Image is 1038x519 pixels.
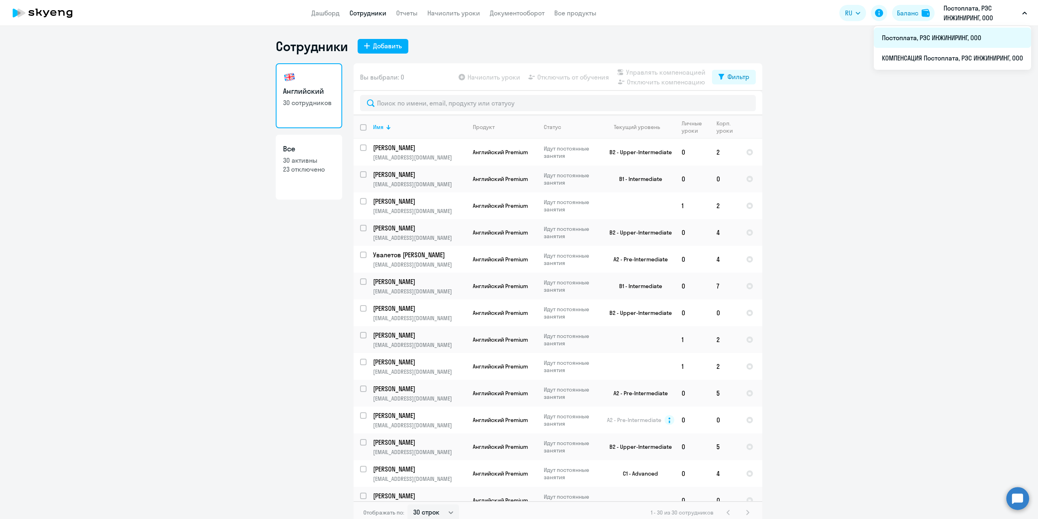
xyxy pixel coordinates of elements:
div: Добавить [373,41,402,51]
input: Поиск по имени, email, продукту или статусу [360,95,756,111]
td: 0 [710,166,740,192]
a: [PERSON_NAME] [373,411,466,420]
span: Английский Premium [473,470,528,477]
td: 0 [710,407,740,433]
button: Добавить [358,39,408,54]
p: [EMAIL_ADDRESS][DOMAIN_NAME] [373,475,466,482]
td: 5 [710,433,740,460]
div: Корп. уроки [716,120,733,134]
td: 2 [710,192,740,219]
p: [EMAIL_ADDRESS][DOMAIN_NAME] [373,181,466,188]
div: Текущий уровень [614,123,660,131]
p: [PERSON_NAME] [373,491,465,500]
p: [EMAIL_ADDRESS][DOMAIN_NAME] [373,395,466,402]
a: [PERSON_NAME] [373,170,466,179]
td: 2 [710,353,740,380]
p: [PERSON_NAME] [373,331,465,340]
span: Английский Premium [473,202,528,209]
p: Идут постоянные занятия [544,306,599,320]
a: Все продукты [554,9,596,17]
div: Корп. уроки [716,120,739,134]
p: [EMAIL_ADDRESS][DOMAIN_NAME] [373,448,466,456]
h3: Все [283,144,335,154]
a: [PERSON_NAME] [373,304,466,313]
p: [PERSON_NAME] [373,224,465,233]
a: [PERSON_NAME] [373,438,466,447]
a: [PERSON_NAME] [373,465,466,474]
div: Баланс [897,8,918,18]
td: 0 [675,299,710,326]
p: Постоплата, РЭС ИНЖИНИРИНГ, ООО [944,3,1019,23]
td: 4 [710,219,740,246]
span: Английский Premium [473,443,528,450]
td: B2 - Upper-Intermediate [600,433,675,460]
p: Идут постоянные занятия [544,466,599,481]
p: Идут постоянные занятия [544,279,599,293]
td: 0 [675,487,710,514]
p: Идут постоянные занятия [544,252,599,267]
td: 0 [675,407,710,433]
a: Увалетов [PERSON_NAME] [373,250,466,259]
span: Отображать по: [363,509,404,516]
a: Начислить уроки [427,9,480,17]
span: Английский Premium [473,282,528,290]
td: C1 - Advanced [600,460,675,487]
p: [PERSON_NAME] [373,143,465,152]
span: RU [845,8,852,18]
p: [EMAIL_ADDRESS][DOMAIN_NAME] [373,261,466,268]
td: 7 [710,273,740,299]
td: 0 [710,299,740,326]
div: Имя [373,123,384,131]
a: Английский30 сотрудников [276,63,342,128]
td: B1 - Intermediate [600,166,675,192]
td: 0 [675,433,710,460]
p: [EMAIL_ADDRESS][DOMAIN_NAME] [373,154,466,161]
a: [PERSON_NAME] [373,384,466,393]
a: [PERSON_NAME] [373,224,466,233]
td: 4 [710,460,740,487]
p: [PERSON_NAME] [373,277,465,286]
div: Продукт [473,123,495,131]
td: 0 [675,273,710,299]
p: [EMAIL_ADDRESS][DOMAIN_NAME] [373,422,466,429]
span: Английский Premium [473,149,528,156]
a: [PERSON_NAME] [373,491,466,500]
a: [PERSON_NAME] [373,143,466,152]
img: english [283,71,296,84]
span: Английский Premium [473,229,528,236]
div: Имя [373,123,466,131]
a: Балансbalance [892,5,935,21]
a: Дашборд [311,9,340,17]
button: Постоплата, РЭС ИНЖИНИРИНГ, ООО [939,3,1031,23]
p: 30 активны [283,156,335,165]
span: 1 - 30 из 30 сотрудников [651,509,714,516]
ul: RU [874,26,1031,70]
p: [EMAIL_ADDRESS][DOMAIN_NAME] [373,207,466,215]
div: Текущий уровень [606,123,675,131]
span: A2 - Pre-Intermediate [607,416,661,424]
a: [PERSON_NAME] [373,197,466,206]
p: 30 сотрудников [283,98,335,107]
p: [EMAIL_ADDRESS][DOMAIN_NAME] [373,234,466,241]
td: 1 [675,353,710,380]
td: 0 [675,246,710,273]
p: [EMAIL_ADDRESS][DOMAIN_NAME] [373,368,466,375]
div: Статус [544,123,599,131]
div: Личные уроки [682,120,710,134]
p: Увалетов [PERSON_NAME] [373,250,465,259]
a: Отчеты [396,9,418,17]
a: [PERSON_NAME] [373,357,466,366]
span: Английский Premium [473,363,528,370]
td: B2 - Upper-Intermediate [600,219,675,246]
img: balance [922,9,930,17]
td: 0 [710,487,740,514]
td: 0 [675,380,710,407]
td: B2 - Upper-Intermediate [600,299,675,326]
p: Идут постоянные занятия [544,198,599,213]
td: 0 [675,219,710,246]
div: Личные уроки [682,120,702,134]
p: Идут постоянные занятия [544,413,599,427]
div: Продукт [473,123,537,131]
p: Идут постоянные занятия [544,439,599,454]
td: A2 - Pre-Intermediate [600,380,675,407]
